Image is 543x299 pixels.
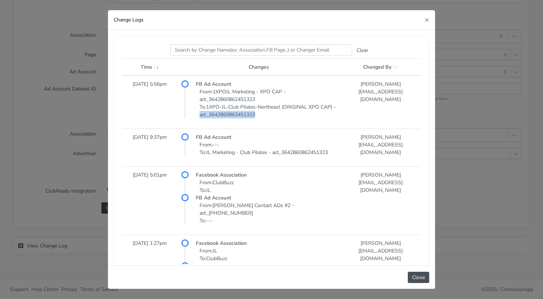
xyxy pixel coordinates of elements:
[419,10,435,29] button: Close
[114,16,144,24] h5: Change Logs
[122,167,177,235] td: [DATE] 5:01pm
[341,167,421,235] td: [PERSON_NAME][EMAIL_ADDRESS][DOMAIN_NAME]
[177,59,341,76] th: Changes
[196,88,336,118] p: From: 1XPOJL Marketing - XPO CAP - act_3642860862451323 To: 1XPO-JL-Club Pilates-Northeast (ORIGI...
[196,202,336,225] p: From: [PERSON_NAME] Contact ADs #2 - act_[PHONE_NUMBER] To: ---
[341,76,421,129] td: [PERSON_NAME][EMAIL_ADDRESS][DOMAIN_NAME]
[196,81,231,88] strong: FB Ad Account
[196,141,336,156] p: From: --- To: JL Marketing - Club Pilates - act_3642860862451323
[196,240,247,247] strong: Facebook Association
[196,263,231,270] strong: FB Ad Account
[341,59,421,76] th: Changed By
[122,59,177,76] th: Time
[196,171,247,178] strong: Facebook Association
[196,247,336,262] p: From: JL To: ClubBuzz
[408,272,429,283] button: Close
[170,44,352,56] input: enter text you want to search
[122,76,177,129] td: [DATE] 5:56pm
[425,15,429,25] span: ×
[341,129,421,167] td: [PERSON_NAME][EMAIL_ADDRESS][DOMAIN_NAME]
[196,194,231,201] strong: FB Ad Account
[122,129,177,167] td: [DATE] 9:37pm
[196,179,336,194] p: From: ClubBuzz To: JL
[196,134,231,141] strong: FB Ad Account
[352,45,373,56] button: Clear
